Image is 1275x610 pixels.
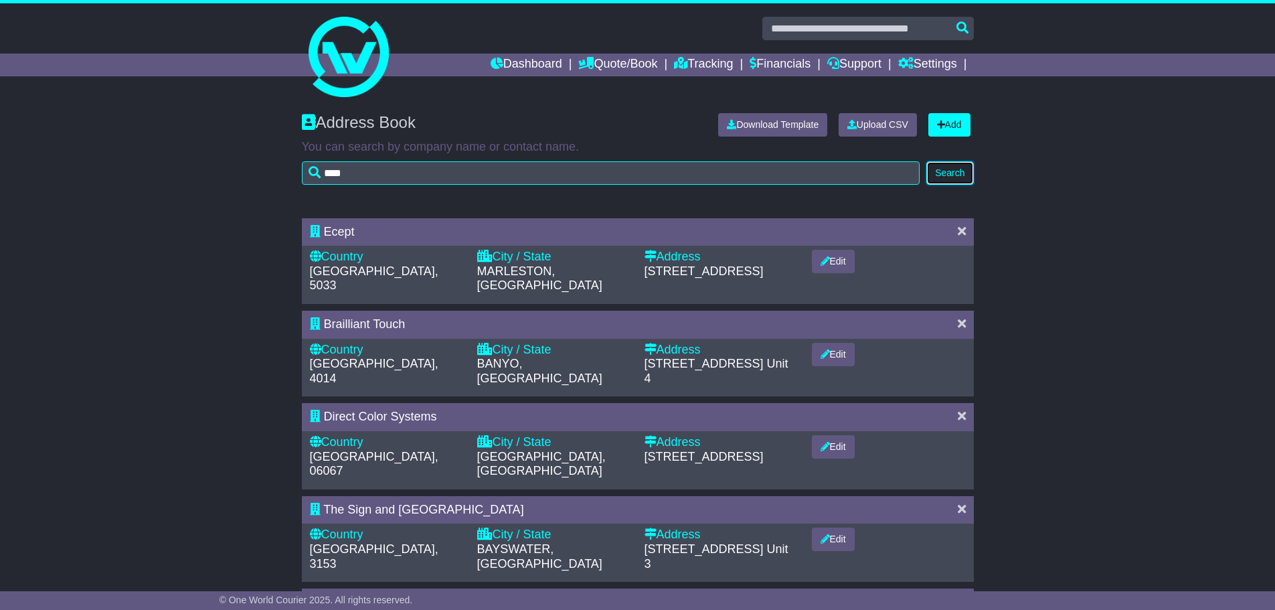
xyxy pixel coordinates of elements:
[310,264,438,293] span: [GEOGRAPHIC_DATA], 5033
[812,250,855,273] button: Edit
[310,435,464,450] div: Country
[645,264,764,278] span: [STREET_ADDRESS]
[491,54,562,76] a: Dashboard
[310,250,464,264] div: Country
[220,595,413,605] span: © One World Courier 2025. All rights reserved.
[645,542,764,556] span: [STREET_ADDRESS]
[645,450,764,463] span: [STREET_ADDRESS]
[645,435,798,450] div: Address
[324,317,406,331] span: Brailliant Touch
[477,528,631,542] div: City / State
[477,435,631,450] div: City / State
[928,113,970,137] a: Add
[295,113,709,137] div: Address Book
[645,343,798,358] div: Address
[898,54,957,76] a: Settings
[827,54,881,76] a: Support
[310,450,438,478] span: [GEOGRAPHIC_DATA], 06067
[578,54,657,76] a: Quote/Book
[645,250,798,264] div: Address
[477,343,631,358] div: City / State
[926,161,973,185] button: Search
[812,435,855,459] button: Edit
[310,357,438,385] span: [GEOGRAPHIC_DATA], 4014
[477,357,602,385] span: BANYO, [GEOGRAPHIC_DATA]
[477,250,631,264] div: City / State
[310,343,464,358] div: Country
[718,113,827,137] a: Download Template
[310,528,464,542] div: Country
[477,542,602,570] span: BAYSWATER, [GEOGRAPHIC_DATA]
[645,528,798,542] div: Address
[302,140,974,155] p: You can search by company name or contact name.
[323,503,523,516] span: The Sign and [GEOGRAPHIC_DATA]
[645,357,764,370] span: [STREET_ADDRESS]
[324,225,355,238] span: Ecept
[477,450,606,478] span: [GEOGRAPHIC_DATA], [GEOGRAPHIC_DATA]
[750,54,811,76] a: Financials
[645,357,788,385] span: Unit 4
[812,343,855,366] button: Edit
[674,54,733,76] a: Tracking
[310,542,438,570] span: [GEOGRAPHIC_DATA], 3153
[812,528,855,551] button: Edit
[324,410,437,423] span: Direct Color Systems
[839,113,917,137] a: Upload CSV
[477,264,602,293] span: MARLESTON, [GEOGRAPHIC_DATA]
[645,542,788,570] span: Unit 3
